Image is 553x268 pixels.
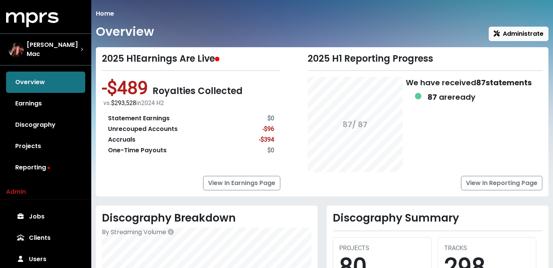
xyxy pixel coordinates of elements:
a: Discography [6,114,85,136]
div: -$394 [259,135,274,144]
a: Projects [6,136,85,157]
div: 2025 H1 Earnings Are Live [102,53,280,64]
button: Administrate [489,27,548,41]
img: The selected account / producer [8,42,24,57]
nav: breadcrumb [96,9,548,18]
span: -$489 [102,77,153,99]
div: 2025 H1 Reporting Progress [308,53,543,64]
a: Earnings [6,93,85,114]
a: Reporting [6,157,85,178]
span: By Streaming Volume [102,228,166,236]
div: PROJECTS [339,244,425,253]
span: Royalties Collected [153,85,243,97]
div: Accruals [108,135,135,144]
h2: Discography Summary [333,212,542,225]
div: $0 [267,114,274,123]
h1: Overview [96,24,154,39]
span: $293,528 [111,99,136,107]
a: View In Earnings Page [203,176,280,190]
span: Administrate [494,29,543,38]
div: One-Time Payouts [108,146,167,155]
div: vs. in 2024 H2 [103,99,280,108]
a: Jobs [6,206,85,227]
div: Unrecouped Accounts [108,124,178,134]
li: Home [96,9,114,18]
div: $0 [267,146,274,155]
div: TRACKS [444,244,530,253]
a: View In Reporting Page [461,176,542,190]
h2: Discography Breakdown [102,212,311,225]
a: mprs logo [6,15,59,24]
a: Clients [6,227,85,249]
div: We have received [406,77,532,172]
b: 87 statements [476,77,532,88]
span: [PERSON_NAME] Mac [27,40,81,59]
div: are ready [427,91,475,103]
b: 87 [427,92,437,102]
div: -$96 [262,124,274,134]
div: Statement Earnings [108,114,170,123]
